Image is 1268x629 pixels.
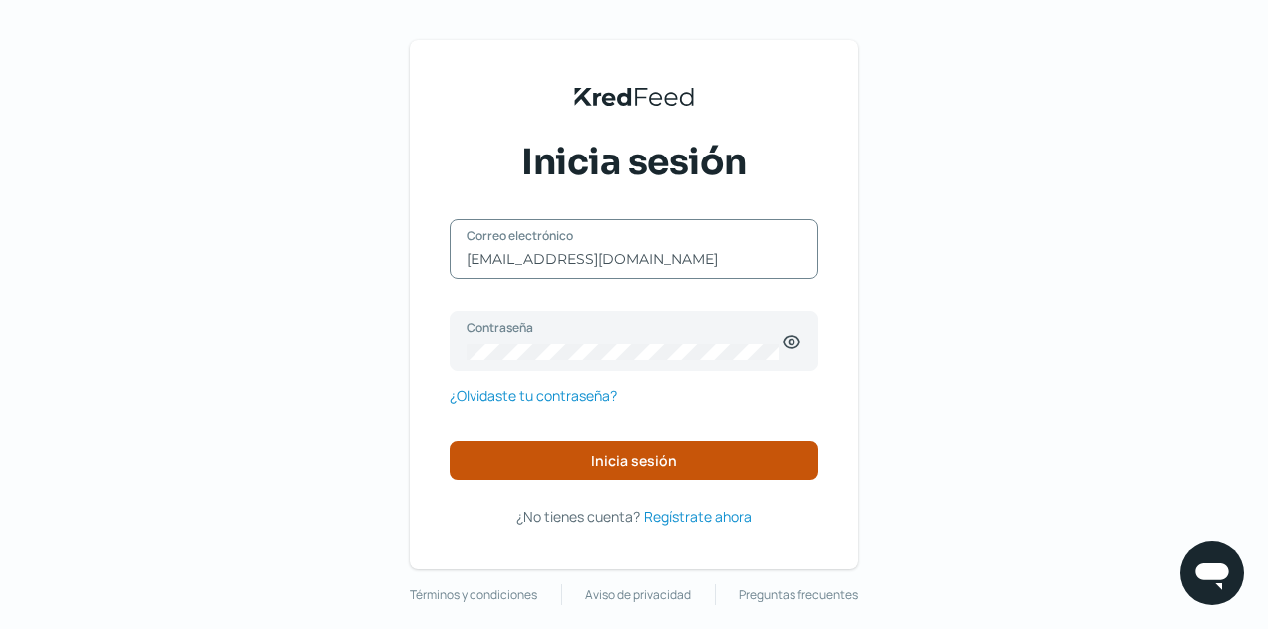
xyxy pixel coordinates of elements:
[1192,553,1232,593] img: chatIcon
[644,504,752,529] a: Regístrate ahora
[585,584,691,606] a: Aviso de privacidad
[739,584,858,606] a: Preguntas frecuentes
[516,507,640,526] span: ¿No tienes cuenta?
[467,227,782,244] label: Correo electrónico
[521,138,747,187] span: Inicia sesión
[591,454,677,468] span: Inicia sesión
[410,584,537,606] a: Términos y condiciones
[467,319,782,336] label: Contraseña
[450,441,818,480] button: Inicia sesión
[450,383,617,408] a: ¿Olvidaste tu contraseña?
